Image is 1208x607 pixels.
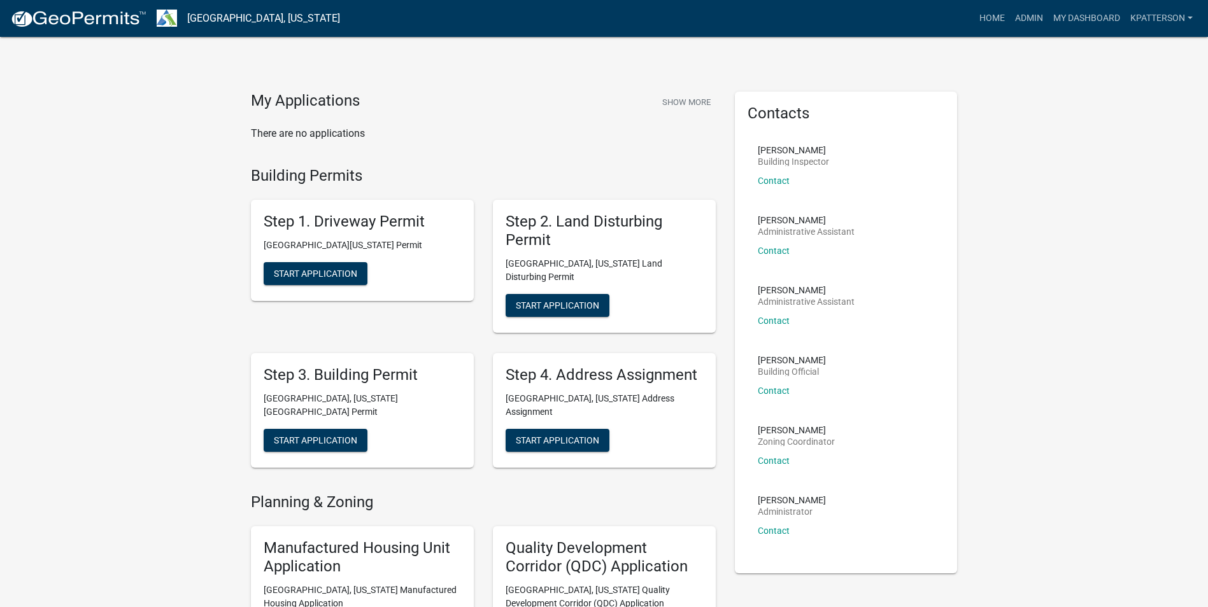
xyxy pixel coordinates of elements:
[758,286,855,295] p: [PERSON_NAME]
[748,104,945,123] h5: Contacts
[506,392,703,419] p: [GEOGRAPHIC_DATA], [US_STATE] Address Assignment
[758,297,855,306] p: Administrative Assistant
[1010,6,1048,31] a: Admin
[758,426,835,435] p: [PERSON_NAME]
[506,366,703,384] h5: Step 4. Address Assignment
[758,456,790,466] a: Contact
[758,157,829,166] p: Building Inspector
[251,92,360,111] h4: My Applications
[251,126,716,141] p: There are no applications
[758,216,855,225] p: [PERSON_NAME]
[274,269,357,279] span: Start Application
[657,92,716,113] button: Show More
[758,146,829,155] p: [PERSON_NAME]
[264,392,461,419] p: [GEOGRAPHIC_DATA], [US_STATE][GEOGRAPHIC_DATA] Permit
[758,316,790,326] a: Contact
[264,539,461,576] h5: Manufactured Housing Unit Application
[264,213,461,231] h5: Step 1. Driveway Permit
[758,507,826,516] p: Administrator
[758,437,835,446] p: Zoning Coordinator
[506,429,609,452] button: Start Application
[506,257,703,284] p: [GEOGRAPHIC_DATA], [US_STATE] Land Disturbing Permit
[758,176,790,186] a: Contact
[758,356,826,365] p: [PERSON_NAME]
[1125,6,1198,31] a: KPATTERSON
[1048,6,1125,31] a: My Dashboard
[758,526,790,536] a: Contact
[264,366,461,384] h5: Step 3. Building Permit
[758,227,855,236] p: Administrative Assistant
[758,246,790,256] a: Contact
[758,367,826,376] p: Building Official
[516,300,599,310] span: Start Application
[264,262,367,285] button: Start Application
[758,386,790,396] a: Contact
[506,539,703,576] h5: Quality Development Corridor (QDC) Application
[264,239,461,252] p: [GEOGRAPHIC_DATA][US_STATE] Permit
[758,496,826,505] p: [PERSON_NAME]
[974,6,1010,31] a: Home
[506,213,703,249] h5: Step 2. Land Disturbing Permit
[516,435,599,445] span: Start Application
[251,493,716,512] h4: Planning & Zoning
[264,429,367,452] button: Start Application
[157,10,177,27] img: Troup County, Georgia
[187,8,340,29] a: [GEOGRAPHIC_DATA], [US_STATE]
[274,435,357,445] span: Start Application
[251,167,716,185] h4: Building Permits
[506,294,609,317] button: Start Application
